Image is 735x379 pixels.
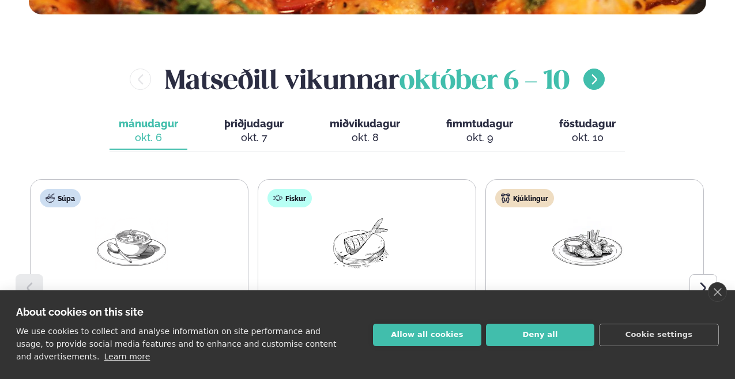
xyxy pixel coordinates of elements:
[599,324,719,346] button: Cookie settings
[399,69,570,94] span: október 6 - 10
[437,112,522,150] button: fimmtudagur okt. 9
[501,194,510,203] img: chicken.svg
[550,112,625,150] button: föstudagur okt. 10
[550,217,624,271] img: Chicken-wings-legs.png
[224,131,284,145] div: okt. 7
[446,118,513,130] span: fimmtudagur
[224,118,284,130] span: þriðjudagur
[446,131,513,145] div: okt. 9
[330,118,400,130] span: miðvikudagur
[119,131,178,145] div: okt. 6
[165,60,570,98] h2: Matseðill vikunnar
[130,69,151,90] button: menu-btn-left
[104,352,150,361] a: Learn more
[267,189,312,207] div: Fiskur
[486,324,594,346] button: Deny all
[321,112,409,150] button: miðvikudagur okt. 8
[330,131,400,145] div: okt. 8
[583,69,605,90] button: menu-btn-right
[215,112,293,150] button: þriðjudagur okt. 7
[16,306,144,318] strong: About cookies on this site
[708,282,727,302] a: close
[40,189,81,207] div: Súpa
[373,324,481,346] button: Allow all cookies
[559,131,616,145] div: okt. 10
[46,194,55,203] img: soup.svg
[495,189,554,207] div: Kjúklingur
[16,327,336,361] p: We use cookies to collect and analyse information on site performance and usage, to provide socia...
[273,194,282,203] img: fish.svg
[119,118,178,130] span: mánudagur
[559,118,616,130] span: föstudagur
[95,217,168,270] img: Soup.png
[322,217,396,270] img: Fish.png
[110,112,187,150] button: mánudagur okt. 6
